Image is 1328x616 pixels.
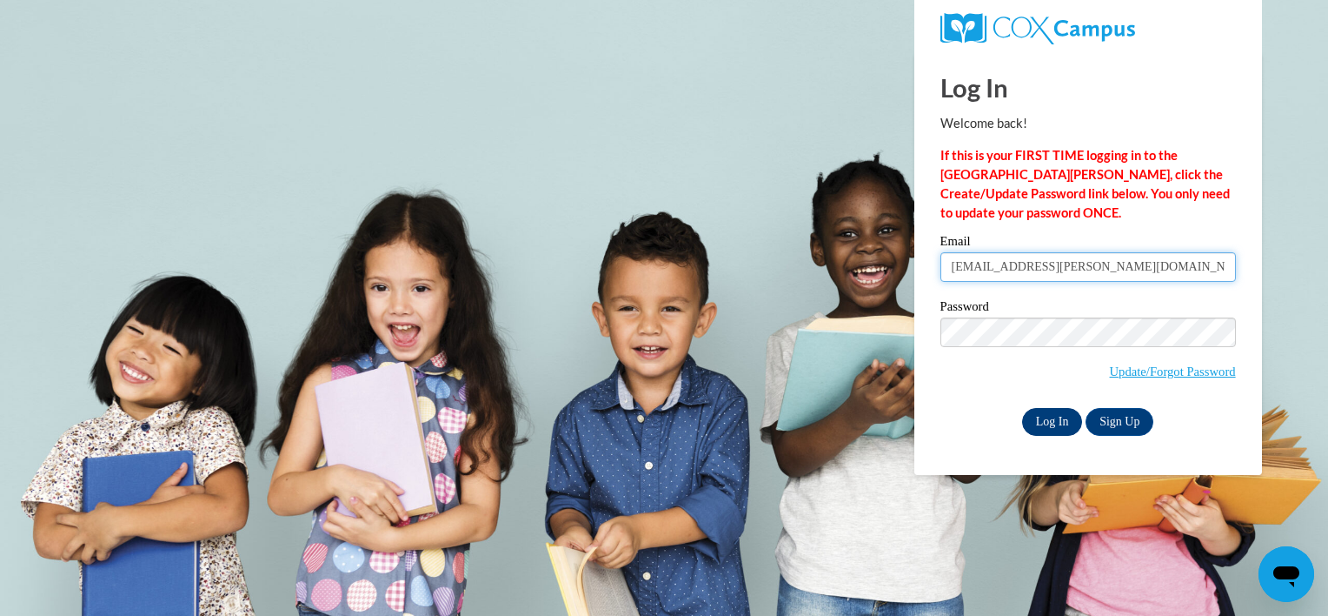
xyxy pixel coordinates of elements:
[1110,365,1236,378] a: Update/Forgot Password
[940,300,1236,318] label: Password
[1022,408,1083,436] input: Log In
[940,13,1236,44] a: COX Campus
[1258,546,1314,602] iframe: Button to launch messaging window
[940,235,1236,252] label: Email
[940,114,1236,133] p: Welcome back!
[940,13,1135,44] img: COX Campus
[940,148,1230,220] strong: If this is your FIRST TIME logging in to the [GEOGRAPHIC_DATA][PERSON_NAME], click the Create/Upd...
[1086,408,1153,436] a: Sign Up
[940,70,1236,105] h1: Log In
